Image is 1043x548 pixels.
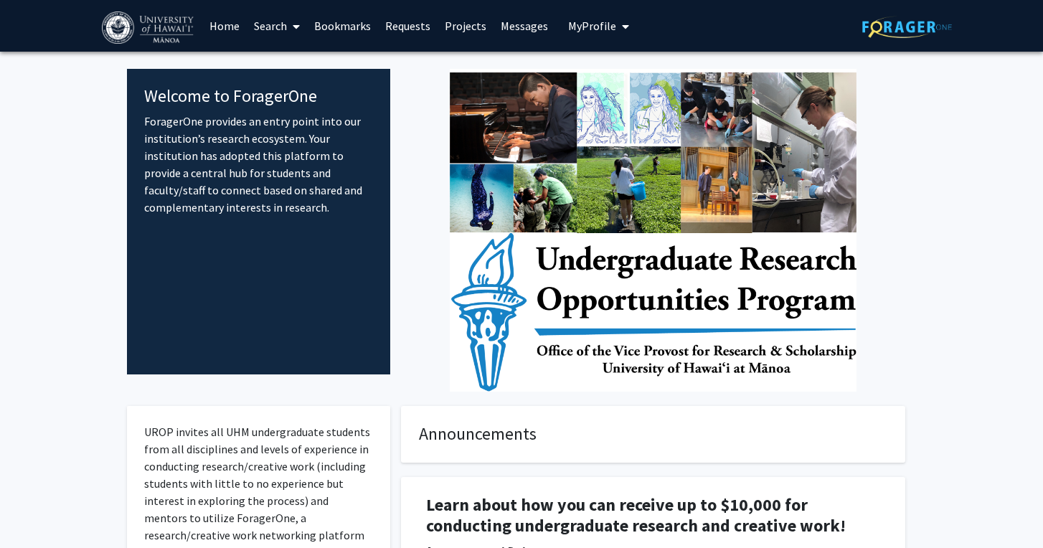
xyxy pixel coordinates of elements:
[144,113,373,216] p: ForagerOne provides an entry point into our institution’s research ecosystem. Your institution ha...
[419,424,887,445] h4: Announcements
[102,11,197,44] img: University of Hawaiʻi at Mānoa Logo
[144,86,373,107] h4: Welcome to ForagerOne
[247,1,307,51] a: Search
[450,69,856,392] img: Cover Image
[378,1,438,51] a: Requests
[438,1,494,51] a: Projects
[494,1,555,51] a: Messages
[11,483,61,537] iframe: Chat
[426,495,880,537] h1: Learn about how you can receive up to $10,000 for conducting undergraduate research and creative ...
[202,1,247,51] a: Home
[568,19,616,33] span: My Profile
[862,16,952,38] img: ForagerOne Logo
[307,1,378,51] a: Bookmarks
